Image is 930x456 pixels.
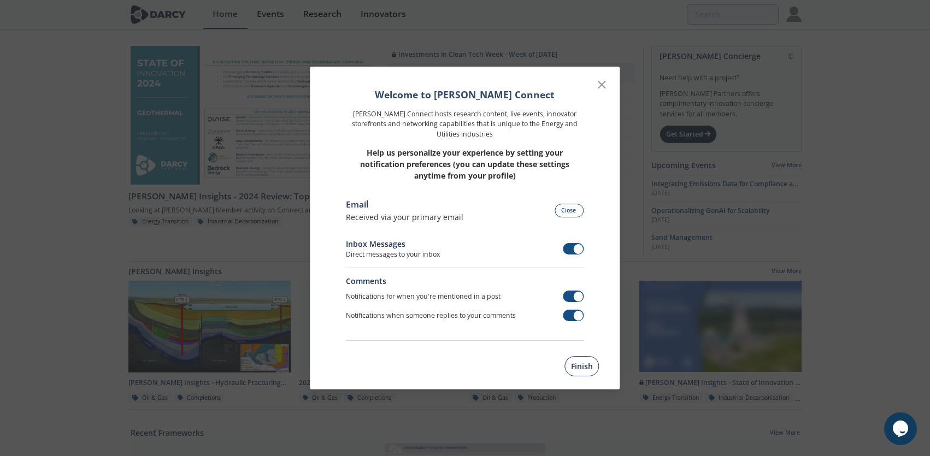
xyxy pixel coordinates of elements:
p: Received via your primary email [346,211,463,223]
div: Direct messages to your inbox [346,250,440,259]
p: Help us personalize your experience by setting your notification preferences (you can update thes... [346,147,584,181]
div: Email [346,198,463,211]
iframe: chat widget [884,412,919,445]
div: Comments [346,275,584,287]
div: Inbox Messages [346,238,440,250]
button: Finish [565,356,599,376]
h1: Welcome to [PERSON_NAME] Connect [346,87,584,102]
p: [PERSON_NAME] Connect hosts research content, live events, innovator storefronts and networking c... [346,109,584,139]
p: Notifications for when you're mentioned in a post [346,292,501,301]
p: Notifications when someone replies to your comments [346,311,516,321]
button: Close [555,204,584,217]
